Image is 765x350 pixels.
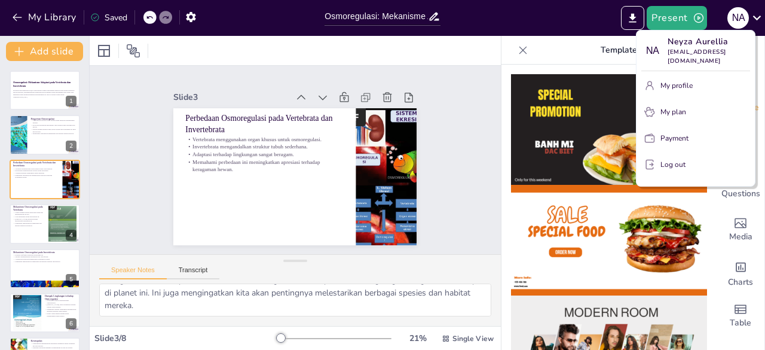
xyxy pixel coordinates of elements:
p: My profile [660,80,693,91]
p: My plan [660,106,686,117]
p: Neyza Aurellia [668,35,750,48]
p: Payment [660,133,688,144]
button: Log out [641,155,750,174]
button: My profile [641,76,750,95]
p: Log out [660,159,686,170]
button: Payment [641,129,750,148]
button: My plan [641,102,750,121]
div: N A [641,40,663,62]
p: [EMAIL_ADDRESS][DOMAIN_NAME] [668,48,750,66]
